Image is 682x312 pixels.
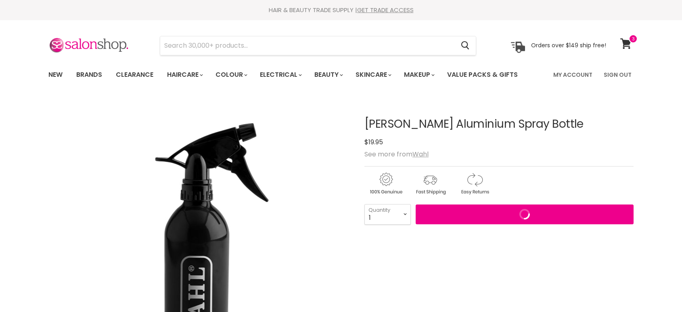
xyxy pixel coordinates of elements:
span: See more from [364,150,429,159]
a: Sign Out [599,66,636,83]
a: My Account [548,66,597,83]
a: GET TRADE ACCESS [357,6,414,14]
h1: [PERSON_NAME] Aluminium Spray Bottle [364,118,634,131]
input: Search [160,36,454,55]
a: Value Packs & Gifts [441,66,524,83]
span: $19.95 [364,137,383,147]
ul: Main menu [42,63,536,86]
a: Makeup [398,66,439,83]
div: HAIR & BEAUTY TRADE SUPPLY | [38,6,644,14]
a: New [42,66,69,83]
a: Clearance [110,66,159,83]
a: Beauty [308,66,348,83]
form: Product [160,36,476,55]
p: Orders over $149 ship free! [531,42,606,49]
a: Haircare [161,66,208,83]
a: Colour [209,66,252,83]
img: returns.gif [453,171,496,196]
a: Wahl [412,150,429,159]
a: Brands [70,66,108,83]
img: shipping.gif [409,171,452,196]
a: Electrical [254,66,307,83]
iframe: Gorgias live chat messenger [642,274,674,304]
nav: Main [38,63,644,86]
img: genuine.gif [364,171,407,196]
button: Search [454,36,476,55]
select: Quantity [364,204,411,224]
a: Skincare [349,66,396,83]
